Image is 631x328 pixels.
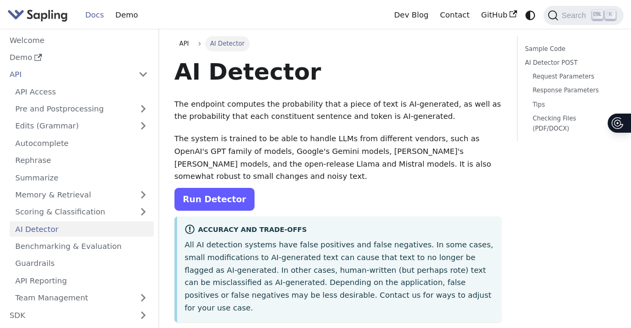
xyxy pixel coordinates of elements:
[525,44,612,54] a: Sample Code
[388,7,434,23] a: Dev Blog
[174,57,502,86] h1: AI Detector
[185,224,494,237] div: Accuracy and Trade-offs
[434,7,476,23] a: Contact
[174,36,502,51] nav: Breadcrumbs
[523,7,538,23] button: Switch between dark and light mode (currently system mode)
[10,187,154,203] a: Memory & Retrieval
[174,133,502,183] p: The system is trained to be able to handle LLMs from different vendors, such as OpenAI's GPT fami...
[133,307,154,323] button: Expand sidebar category 'SDK'
[10,170,154,185] a: Summarize
[10,118,154,134] a: Edits (Grammar)
[10,256,154,271] a: Guardrails
[525,58,612,68] a: AI Detector POST
[174,98,502,124] p: The endpoint computes the probability that a piece of text is AI-generated, as well as the probab...
[10,135,154,151] a: Autocomplete
[7,7,72,23] a: Sapling.ai
[10,290,154,306] a: Team Management
[10,221,154,237] a: AI Detector
[4,32,154,48] a: Welcome
[174,188,255,211] a: Run Detector
[4,67,133,82] a: API
[10,101,154,117] a: Pre and Postprocessing
[10,239,154,254] a: Benchmarking & Evaluation
[4,50,154,65] a: Demo
[10,273,154,288] a: API Reporting
[532,100,608,110] a: Tips
[10,204,154,220] a: Scoring & Classification
[605,10,616,20] kbd: K
[205,36,250,51] span: AI Detector
[532,85,608,96] a: Response Parameters
[10,84,154,99] a: API Access
[558,11,592,20] span: Search
[532,72,608,82] a: Request Parameters
[179,40,189,47] span: API
[7,7,68,23] img: Sapling.ai
[185,239,494,315] p: All AI detection systems have false positives and false negatives. In some cases, small modificat...
[80,7,110,23] a: Docs
[174,36,194,51] a: API
[544,6,623,25] button: Search (Ctrl+K)
[532,114,608,134] a: Checking Files (PDF/DOCX)
[110,7,144,23] a: Demo
[133,67,154,82] button: Collapse sidebar category 'API'
[4,307,133,323] a: SDK
[475,7,522,23] a: GitHub
[10,153,154,168] a: Rephrase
